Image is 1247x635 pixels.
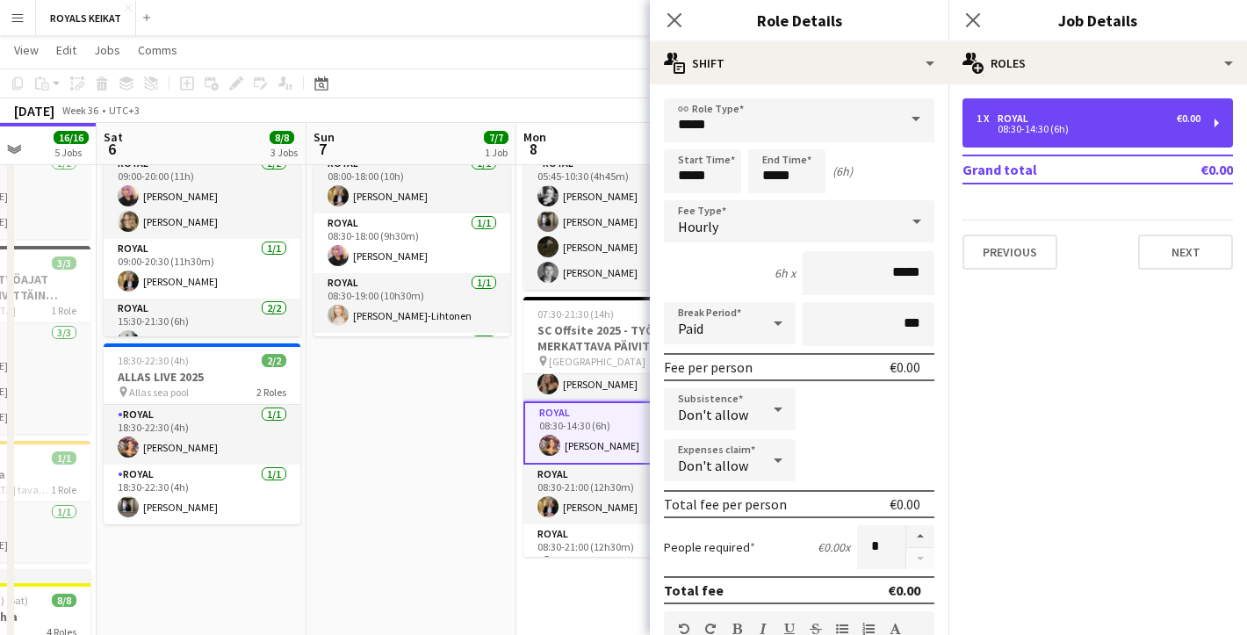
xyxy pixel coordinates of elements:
span: Sat [104,129,123,145]
span: Don't allow [678,457,748,474]
app-card-role: Royal1/1 [314,333,510,393]
span: 8/8 [270,131,294,144]
span: 7/7 [484,131,508,144]
div: Total fee [664,581,724,599]
div: 1 Job [485,146,508,159]
div: Royal [998,112,1035,125]
app-card-role: Royal1/109:00-20:30 (11h30m)[PERSON_NAME] [104,239,300,299]
span: 6 [101,139,123,159]
div: 3 Jobs [270,146,298,159]
app-card-role: Royal1/108:30-19:00 (10h30m)[PERSON_NAME]-Lihtonen [314,273,510,333]
div: €0.00 [890,358,920,376]
span: Week 36 [58,104,102,117]
app-card-role: Royal2/215:30-21:30 (6h)[PERSON_NAME] [104,299,300,384]
span: 2 Roles [256,386,286,399]
div: UTC+3 [109,104,140,117]
h3: ALLAS LIVE 2025 [104,369,300,385]
button: Increase [906,525,934,548]
button: ROYALS KEIKAT [36,1,136,35]
app-card-role: Royal1/108:30-18:00 (9h30m)[PERSON_NAME] [314,213,510,273]
div: [DATE] [14,102,54,119]
app-card-role: Royal1/118:30-22:30 (4h)[PERSON_NAME] [104,465,300,524]
span: [GEOGRAPHIC_DATA] [549,355,645,368]
span: 3/3 [52,256,76,270]
app-job-card: 08:00-21:00 (13h)7/7SC Offsite 2025 -TYÖAJAT MERKATTAVA PÄIVITTÄIN TOTEUMAN MUKAAN [GEOGRAPHIC_DA... [314,76,510,336]
span: 8 [521,139,546,159]
span: 8/8 [52,594,76,607]
div: Roles [948,42,1247,84]
label: People required [664,539,755,555]
h3: Role Details [650,9,948,32]
div: €0.00 x [818,539,850,555]
div: Fee per person [664,358,753,376]
span: 18:30-22:30 (4h) [118,354,189,367]
app-card-role: Royal1/108:30-21:00 (12h30m) [523,524,720,584]
h3: SC Offsite 2025 - TYÖAJAT MERKATTAVA PÄIVITTÄIN TOTEUMAN MUKAAN [523,322,720,354]
app-card-role: Royal1/108:30-14:30 (6h)[PERSON_NAME] [523,401,720,465]
div: (6h) [833,163,853,179]
div: 1 x [977,112,998,125]
span: Mon [523,129,546,145]
a: Edit [49,39,83,61]
span: 1 Role [51,483,76,496]
div: 6h x [775,265,796,281]
div: €0.00 [888,581,920,599]
button: Next [1138,235,1233,270]
app-job-card: 09:00-21:30 (12h30m)5/5SC Offsite 2025 - TYÖAJAT MERKATTA PÄIVITTÄIN TOTEUMAN MUKAAN [GEOGRAPHIC_... [104,76,300,336]
app-job-card: 18:30-22:30 (4h)2/2ALLAS LIVE 2025 Allas sea pool2 RolesRoyal1/118:30-22:30 (4h)[PERSON_NAME]Roya... [104,343,300,524]
div: Shift [650,42,948,84]
app-card-role: Royal1/108:30-21:00 (12h30m)[PERSON_NAME] [523,465,720,524]
div: 5 Jobs [54,146,88,159]
td: €0.00 [1150,155,1233,184]
span: 07:30-21:30 (14h) [537,307,614,321]
app-card-role: Royal4/405:45-10:30 (4h45m)[PERSON_NAME][PERSON_NAME][PERSON_NAME][PERSON_NAME] [523,154,720,290]
app-card-role: Royal1/108:00-18:00 (10h)[PERSON_NAME] [314,154,510,213]
span: 1/1 [52,451,76,465]
span: Allas sea pool [129,386,189,399]
span: Paid [678,320,703,337]
div: Total fee per person [664,495,787,513]
span: Don't allow [678,406,748,423]
a: View [7,39,46,61]
h3: Job Details [948,9,1247,32]
button: Previous [962,235,1057,270]
app-job-card: 05:45-10:30 (4h45m)4/4Company offsite, asiakkaiden lähettäminen matkaan [GEOGRAPHIC_DATA]-Vantaa1... [523,76,720,290]
span: Hourly [678,218,718,235]
div: €0.00 [1177,112,1200,125]
span: 16/16 [54,131,89,144]
a: Comms [131,39,184,61]
div: €0.00 [890,495,920,513]
div: 08:30-14:30 (6h) [977,125,1200,133]
app-job-card: 07:30-21:30 (14h)9/9SC Offsite 2025 - TYÖAJAT MERKATTAVA PÄIVITTÄIN TOTEUMAN MUKAAN [GEOGRAPHIC_D... [523,297,720,557]
app-card-role: Royal2/209:00-20:00 (11h)[PERSON_NAME][PERSON_NAME] [104,154,300,239]
span: Comms [138,42,177,58]
app-card-role: Royal1/118:30-22:30 (4h)[PERSON_NAME] [104,405,300,465]
span: View [14,42,39,58]
span: 1 Role [51,304,76,317]
span: Edit [56,42,76,58]
span: 7 [311,139,335,159]
span: Jobs [94,42,120,58]
span: Sun [314,129,335,145]
a: Jobs [87,39,127,61]
td: Grand total [962,155,1150,184]
span: 2/2 [262,354,286,367]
